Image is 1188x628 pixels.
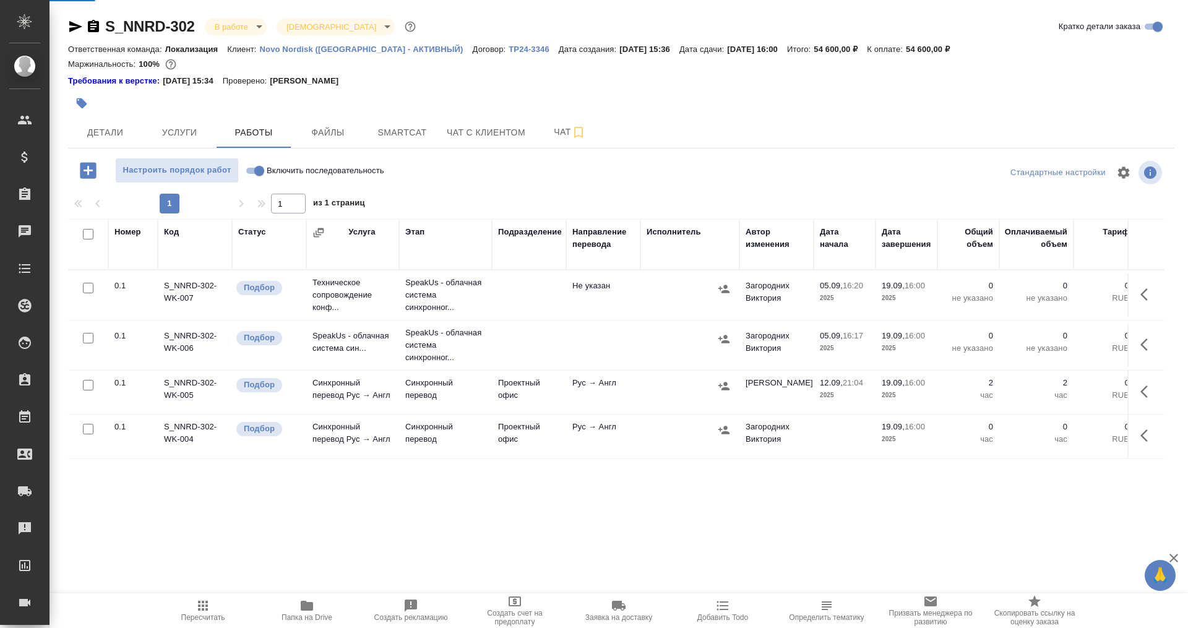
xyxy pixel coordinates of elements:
[114,280,152,292] div: 0.1
[944,389,993,402] p: час
[1080,421,1129,433] p: 0
[86,19,101,34] button: Скопировать ссылку
[1133,421,1163,450] button: Здесь прячутся важные кнопки
[905,422,925,431] p: 16:00
[843,331,863,340] p: 16:17
[843,281,863,290] p: 16:20
[540,124,600,140] span: Чат
[1005,433,1067,445] p: час
[715,280,733,298] button: Назначить
[905,281,925,290] p: 16:00
[235,330,300,346] div: Можно подбирать исполнителей
[882,342,931,355] p: 2025
[882,281,905,290] p: 19.09,
[739,371,814,414] td: [PERSON_NAME]
[1005,280,1067,292] p: 0
[1109,158,1138,187] span: Настроить таблицу
[158,415,232,458] td: S_NNRD-302-WK-004
[739,273,814,317] td: Загородних Виктория
[1080,433,1129,445] p: RUB
[1133,280,1163,309] button: Здесь прячутся важные кнопки
[68,19,83,34] button: Скопировать ссылку для ЯМессенджера
[944,280,993,292] p: 0
[1059,20,1140,33] span: Кратко детали заказа
[820,331,843,340] p: 05.09,
[882,226,931,251] div: Дата завершения
[270,75,348,87] p: [PERSON_NAME]
[68,59,139,69] p: Маржинальность:
[1005,421,1067,433] p: 0
[1005,342,1067,355] p: не указано
[498,226,562,238] div: Подразделение
[739,324,814,367] td: Загородних Виктория
[348,226,375,238] div: Услуга
[1005,377,1067,389] p: 2
[1080,330,1129,342] p: 0
[405,277,486,314] p: SpeakUs - облачная система синхронног...
[787,45,814,54] p: Итого:
[944,226,993,251] div: Общий объем
[235,280,300,296] div: Можно подбирать исполнителей
[306,270,399,320] td: Техническое сопровождение конф...
[1005,292,1067,304] p: не указано
[820,281,843,290] p: 05.09,
[1005,389,1067,402] p: час
[1080,280,1129,292] p: 0
[1005,330,1067,342] p: 0
[71,158,105,183] button: Добавить работу
[68,90,95,117] button: Добавить тэг
[405,226,424,238] div: Этап
[163,56,179,72] button: 0.00 RUB;
[114,226,141,238] div: Номер
[114,330,152,342] div: 0.1
[260,45,473,54] p: Novo Nordisk ([GEOGRAPHIC_DATA] - АКТИВНЫЙ)
[727,45,787,54] p: [DATE] 16:00
[509,43,559,54] a: ТР24-3346
[115,158,239,183] button: Настроить порядок работ
[571,125,586,140] svg: Подписаться
[238,226,266,238] div: Статус
[559,45,619,54] p: Дата создания:
[509,45,559,54] p: ТР24-3346
[1150,562,1171,588] span: 🙏
[1007,163,1109,183] div: split button
[882,433,931,445] p: 2025
[867,45,906,54] p: К оплате:
[68,45,165,54] p: Ответственная команда:
[944,342,993,355] p: не указано
[244,282,275,294] p: Подбор
[882,422,905,431] p: 19.09,
[244,379,275,391] p: Подбор
[306,371,399,414] td: Синхронный перевод Рус → Англ
[224,125,283,140] span: Работы
[158,324,232,367] td: S_NNRD-302-WK-006
[260,43,473,54] a: Novo Nordisk ([GEOGRAPHIC_DATA] - АКТИВНЫЙ)
[402,19,418,35] button: Доп статусы указывают на важность/срочность заказа
[306,415,399,458] td: Синхронный перевод Рус → Англ
[944,377,993,389] p: 2
[820,342,869,355] p: 2025
[306,324,399,367] td: SpeakUs - облачная система син...
[906,45,959,54] p: 54 600,00 ₽
[122,163,232,178] span: Настроить порядок работ
[298,125,358,140] span: Файлы
[1103,226,1129,238] div: Тариф
[244,423,275,435] p: Подбор
[820,389,869,402] p: 2025
[235,377,300,394] div: Можно подбирать исполнителей
[814,45,867,54] p: 54 600,00 ₽
[235,421,300,437] div: Можно подбирать исполнителей
[150,125,209,140] span: Услуги
[405,327,486,364] p: SpeakUs - облачная система синхронног...
[746,226,807,251] div: Автор изменения
[75,125,135,140] span: Детали
[372,125,432,140] span: Smartcat
[566,415,640,458] td: Рус → Англ
[223,75,270,87] p: Проверено:
[313,196,365,213] span: из 1 страниц
[1133,377,1163,406] button: Здесь прячутся важные кнопки
[267,165,384,177] span: Включить последовательность
[277,19,395,35] div: В работе
[68,75,163,87] a: Требования к верстке:
[105,18,195,35] a: S_NNRD-302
